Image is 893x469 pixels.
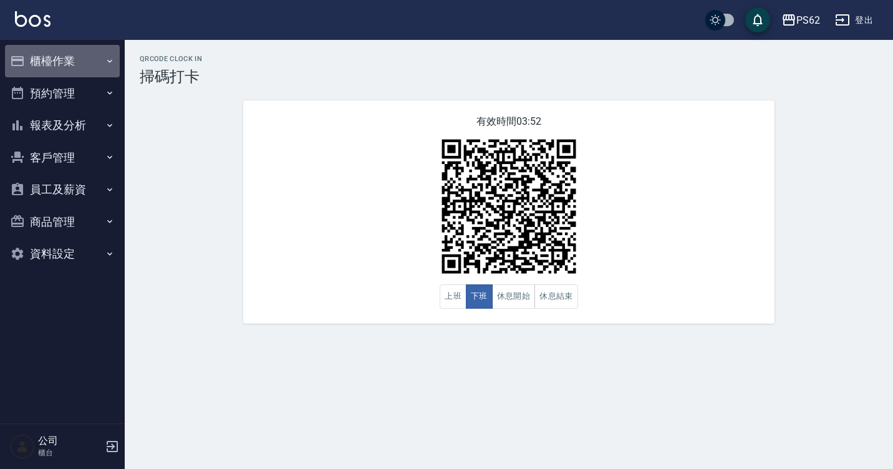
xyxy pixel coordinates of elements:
[534,284,578,309] button: 休息結束
[5,206,120,238] button: 商品管理
[776,7,825,33] button: PS62
[140,68,878,85] h3: 掃碼打卡
[5,173,120,206] button: 員工及薪資
[830,9,878,32] button: 登出
[140,55,878,63] h2: QRcode Clock In
[5,45,120,77] button: 櫃檯作業
[492,284,536,309] button: 休息開始
[466,284,493,309] button: 下班
[10,434,35,459] img: Person
[38,447,102,458] p: 櫃台
[5,238,120,270] button: 資料設定
[243,100,775,324] div: 有效時間 03:52
[5,109,120,142] button: 報表及分析
[15,11,51,27] img: Logo
[745,7,770,32] button: save
[796,12,820,28] div: PS62
[440,284,466,309] button: 上班
[5,142,120,174] button: 客戶管理
[5,77,120,110] button: 預約管理
[38,435,102,447] h5: 公司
